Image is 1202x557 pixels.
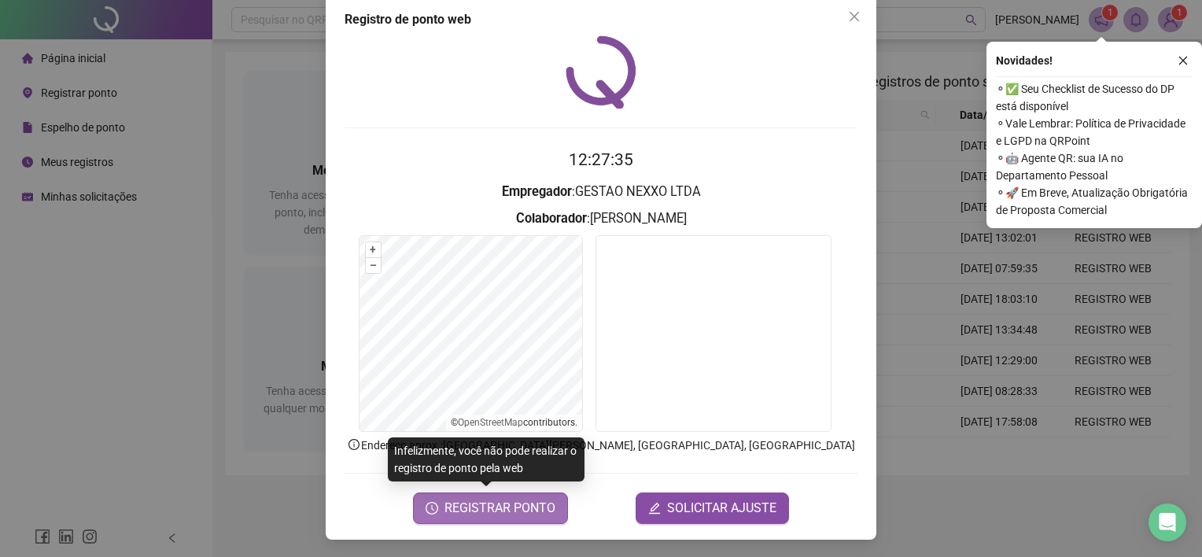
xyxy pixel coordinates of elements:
strong: Empregador [502,184,572,199]
button: editSOLICITAR AJUSTE [636,492,789,524]
span: close [848,10,861,23]
p: Endereço aprox. : [GEOGRAPHIC_DATA][PERSON_NAME], [GEOGRAPHIC_DATA], [GEOGRAPHIC_DATA] [345,437,857,454]
span: SOLICITAR AJUSTE [667,499,776,518]
button: Close [842,4,867,29]
h3: : GESTAO NEXXO LTDA [345,182,857,202]
div: Open Intercom Messenger [1149,504,1186,541]
span: info-circle [347,437,361,452]
span: ⚬ 🚀 Em Breve, Atualização Obrigatória de Proposta Comercial [996,184,1193,219]
li: © contributors. [451,417,577,428]
time: 12:27:35 [569,150,633,169]
span: REGISTRAR PONTO [444,499,555,518]
span: edit [648,502,661,515]
a: OpenStreetMap [458,417,523,428]
span: clock-circle [426,502,438,515]
span: Novidades ! [996,52,1053,69]
img: QRPoint [566,35,636,109]
div: Registro de ponto web [345,10,857,29]
span: close [1178,55,1189,66]
span: ⚬ Vale Lembrar: Política de Privacidade e LGPD na QRPoint [996,115,1193,149]
button: REGISTRAR PONTO [413,492,568,524]
button: + [366,242,381,257]
span: ⚬ 🤖 Agente QR: sua IA no Departamento Pessoal [996,149,1193,184]
span: ⚬ ✅ Seu Checklist de Sucesso do DP está disponível [996,80,1193,115]
button: – [366,258,381,273]
h3: : [PERSON_NAME] [345,208,857,229]
strong: Colaborador [516,211,587,226]
div: Infelizmente, você não pode realizar o registro de ponto pela web [388,437,584,481]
